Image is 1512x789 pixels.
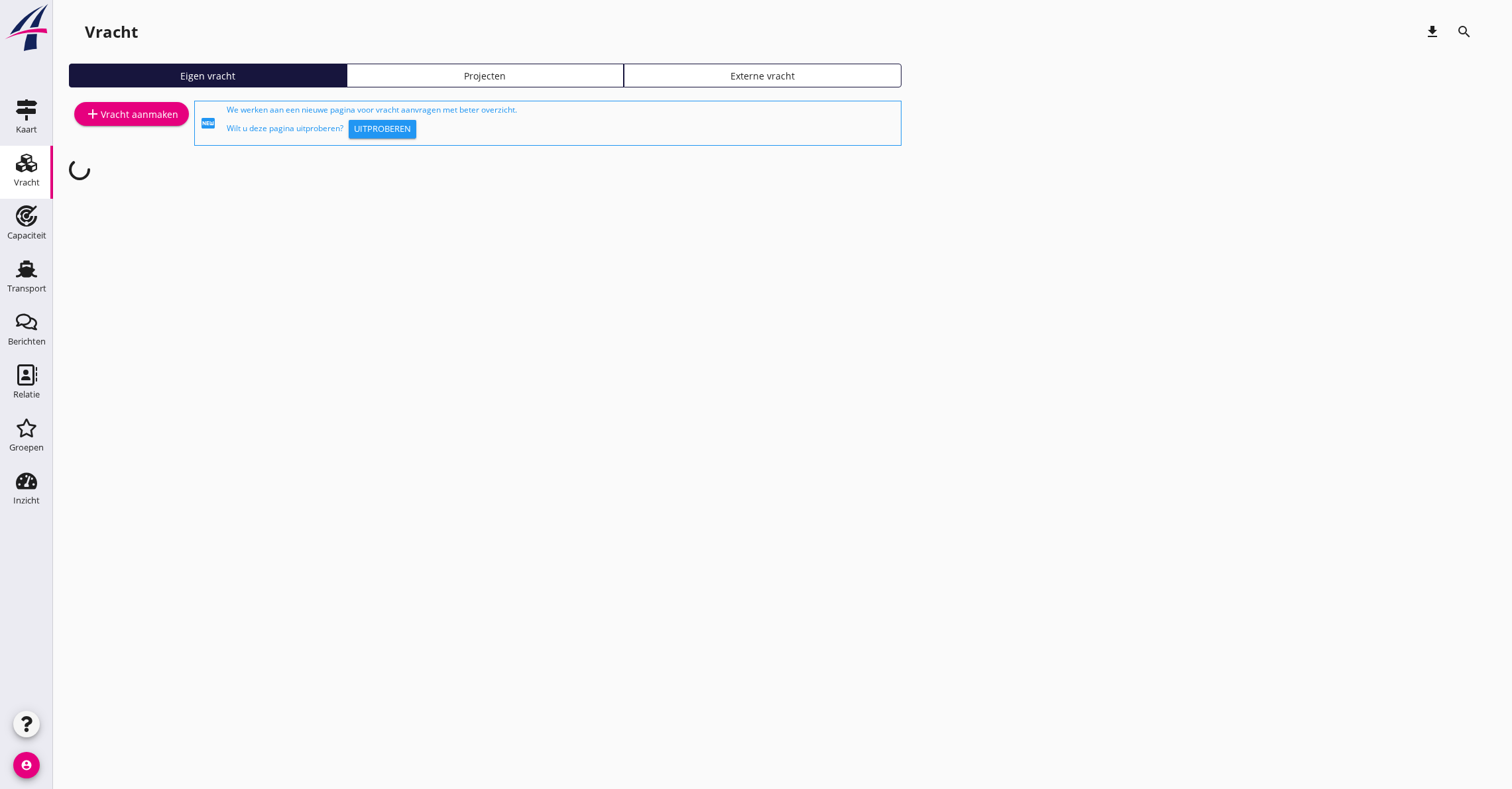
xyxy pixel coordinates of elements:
[630,69,896,83] div: Externe vracht
[13,496,40,505] div: Inzicht
[8,337,46,346] div: Berichten
[200,115,216,131] i: fiber_new
[85,106,101,122] i: add
[14,178,40,187] div: Vracht
[7,231,46,240] div: Capaciteit
[7,284,46,293] div: Transport
[349,120,416,138] button: Uitproberen
[354,123,411,136] div: Uitproberen
[1456,24,1472,40] i: search
[1425,24,1440,40] i: download
[13,752,40,778] i: account_circle
[347,64,624,87] a: Projecten
[227,104,896,142] div: We werken aan een nieuwe pagina voor vracht aanvragen met beter overzicht. Wilt u deze pagina uit...
[16,125,37,134] div: Kaart
[69,64,347,87] a: Eigen vracht
[3,3,50,52] img: logo-small.a267ee39.svg
[85,106,178,122] div: Vracht aanmaken
[624,64,901,87] a: Externe vracht
[9,443,44,452] div: Groepen
[75,69,341,83] div: Eigen vracht
[13,390,40,399] div: Relatie
[353,69,618,83] div: Projecten
[74,102,189,126] a: Vracht aanmaken
[85,21,138,42] div: Vracht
